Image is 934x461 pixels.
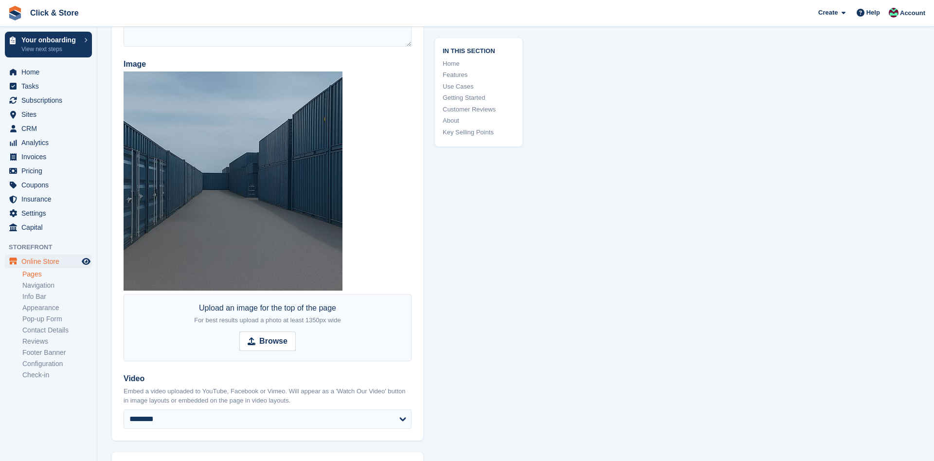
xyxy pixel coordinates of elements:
a: menu [5,65,92,79]
a: Info Bar [22,292,92,301]
p: Your onboarding [21,37,79,43]
span: For best results upload a photo at least 1350px wide [194,316,341,324]
a: About [443,116,515,126]
div: Upload an image for the top of the page [194,302,341,326]
span: Insurance [21,192,80,206]
input: Browse [239,332,296,351]
a: Pop-up Form [22,314,92,324]
img: stora-icon-8386f47178a22dfd0bd8f6a31ec36ba5ce8667c1dd55bd0f319d3a0aa187defe.svg [8,6,22,20]
p: View next steps [21,45,79,54]
span: CRM [21,122,80,135]
a: Features [443,70,515,80]
span: Analytics [21,136,80,149]
p: Embed a video uploaded to YouTube, Facebook or Vimeo. Will appear as a 'Watch Our Video' button i... [124,387,412,406]
a: menu [5,79,92,93]
a: Pages [22,270,92,279]
span: Online Store [21,255,80,268]
a: Your onboarding View next steps [5,32,92,57]
a: Getting Started [443,93,515,103]
a: Reviews [22,337,92,346]
a: menu [5,136,92,149]
a: Preview store [80,256,92,267]
span: Help [866,8,880,18]
span: Capital [21,221,80,234]
span: Coupons [21,178,80,192]
label: Video [124,373,412,385]
span: Settings [21,206,80,220]
span: Tasks [21,79,80,93]
span: Storefront [9,242,97,252]
a: Appearance [22,303,92,313]
a: menu [5,93,92,107]
a: menu [5,150,92,164]
a: Check-in [22,370,92,380]
a: Configuration [22,359,92,369]
span: Sites [21,108,80,121]
a: Navigation [22,281,92,290]
a: menu [5,255,92,268]
span: Home [21,65,80,79]
span: Account [900,8,925,18]
img: Kye Daniel [889,8,898,18]
a: menu [5,178,92,192]
a: menu [5,108,92,121]
span: Create [818,8,838,18]
a: menu [5,221,92,234]
span: Pricing [21,164,80,178]
a: Key Selling Points [443,128,515,137]
label: Image [124,58,412,70]
span: Invoices [21,150,80,164]
span: Subscriptions [21,93,80,107]
a: Home [443,59,515,69]
a: Click & Store [26,5,83,21]
img: click-store-done.jpg [124,72,342,291]
strong: Browse [259,335,287,347]
a: Use Cases [443,82,515,92]
a: menu [5,164,92,178]
a: Contact Details [22,326,92,335]
a: menu [5,192,92,206]
span: In this section [443,46,515,55]
a: Customer Reviews [443,105,515,114]
a: menu [5,206,92,220]
a: Footer Banner [22,348,92,357]
a: menu [5,122,92,135]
